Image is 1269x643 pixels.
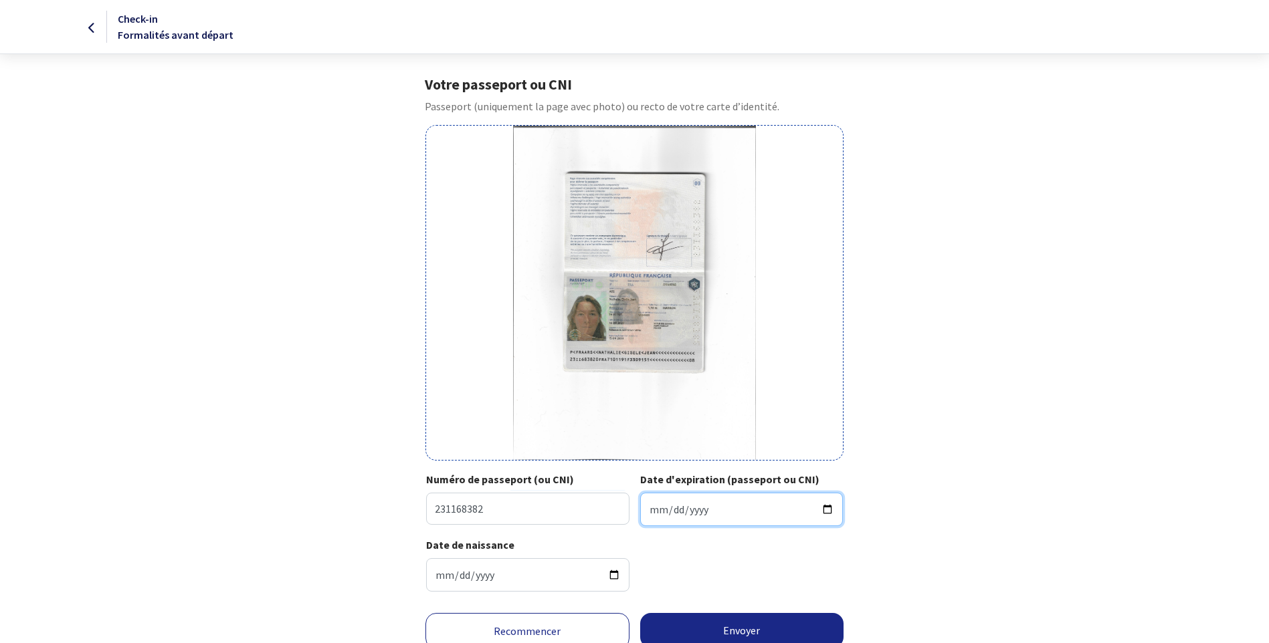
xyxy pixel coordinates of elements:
strong: Date d'expiration (passeport ou CNI) [640,473,819,486]
p: Passeport (uniquement la page avec photo) ou recto de votre carte d’identité. [425,98,844,114]
h1: Votre passeport ou CNI [425,76,844,93]
strong: Numéro de passeport (ou CNI) [426,473,574,486]
strong: Date de naissance [426,538,514,551]
span: Check-in Formalités avant départ [118,12,233,41]
img: ars-nathalie.jpg [513,126,757,460]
